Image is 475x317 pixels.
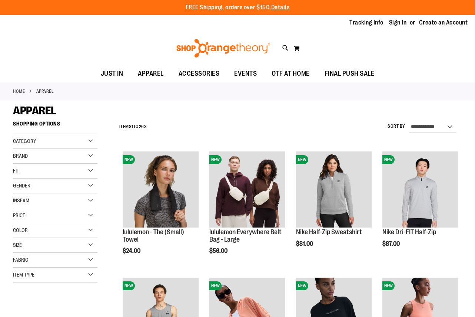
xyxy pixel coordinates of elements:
a: EVENTS [227,65,264,82]
span: EVENTS [234,65,257,82]
img: lululemon - The (Small) Towel [123,151,198,227]
a: APPAREL [130,65,171,82]
a: lululemon Everywhere Belt Bag - Large [209,228,282,243]
img: Nike Half-Zip Sweatshirt [296,151,372,227]
img: Nike Dri-FIT Half-Zip [382,151,458,227]
a: OTF AT HOME [264,65,317,82]
span: $56.00 [209,248,229,254]
span: NEW [296,281,308,290]
span: APPAREL [13,104,56,117]
div: product [119,148,202,273]
a: Home [13,88,25,95]
span: Fabric [13,257,28,263]
span: NEW [382,155,395,164]
a: lululemon - The (Small) Towel [123,228,184,243]
span: Price [13,212,25,218]
a: Nike Dri-FIT Half-ZipNEW [382,151,458,228]
span: $24.00 [123,248,142,254]
img: Shop Orangetheory [175,39,271,58]
div: product [379,148,462,266]
span: Size [13,242,22,248]
strong: Shopping Options [13,117,97,134]
h2: Items to [119,121,147,133]
span: NEW [382,281,395,290]
a: Tracking Info [349,19,383,27]
a: Sign In [389,19,407,27]
span: FINAL PUSH SALE [325,65,375,82]
a: lululemon Everywhere Belt Bag - LargeNEW [209,151,285,228]
span: Gender [13,183,30,189]
span: $87.00 [382,241,401,247]
img: lululemon Everywhere Belt Bag - Large [209,151,285,227]
span: Brand [13,153,28,159]
a: Nike Half-Zip Sweatshirt [296,228,362,236]
span: Item Type [13,272,34,278]
span: OTF AT HOME [272,65,310,82]
a: lululemon - The (Small) TowelNEW [123,151,198,228]
div: product [206,148,289,273]
a: Details [271,4,290,11]
span: NEW [209,155,222,164]
span: APPAREL [138,65,164,82]
a: Nike Half-Zip SweatshirtNEW [296,151,372,228]
span: 263 [139,124,147,129]
p: FREE Shipping, orders over $150. [186,3,290,12]
span: Fit [13,168,19,174]
span: Inseam [13,197,29,203]
span: NEW [123,155,135,164]
span: Category [13,138,36,144]
span: 1 [132,124,133,129]
span: JUST IN [101,65,123,82]
a: Create an Account [419,19,468,27]
span: NEW [209,281,222,290]
span: $81.00 [296,241,314,247]
span: Color [13,227,28,233]
div: product [292,148,375,266]
span: NEW [123,281,135,290]
a: Nike Dri-FIT Half-Zip [382,228,436,236]
label: Sort By [388,123,405,130]
strong: APPAREL [36,88,54,95]
a: ACCESSORIES [171,65,227,82]
span: ACCESSORIES [179,65,220,82]
a: JUST IN [93,65,131,82]
span: NEW [296,155,308,164]
a: FINAL PUSH SALE [317,65,382,82]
